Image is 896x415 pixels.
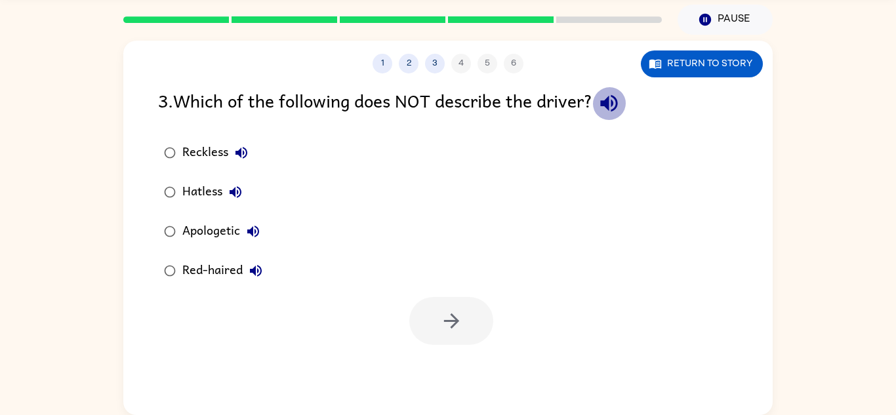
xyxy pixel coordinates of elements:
button: Pause [678,5,773,35]
div: 3 . Which of the following does NOT describe the driver? [158,87,738,120]
button: 3 [425,54,445,73]
button: Hatless [222,179,249,205]
button: 2 [399,54,418,73]
button: 1 [373,54,392,73]
div: Reckless [182,140,255,166]
button: Red-haired [243,258,269,284]
button: Return to story [641,50,763,77]
div: Red-haired [182,258,269,284]
button: Reckless [228,140,255,166]
div: Hatless [182,179,249,205]
button: Apologetic [240,218,266,245]
div: Apologetic [182,218,266,245]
